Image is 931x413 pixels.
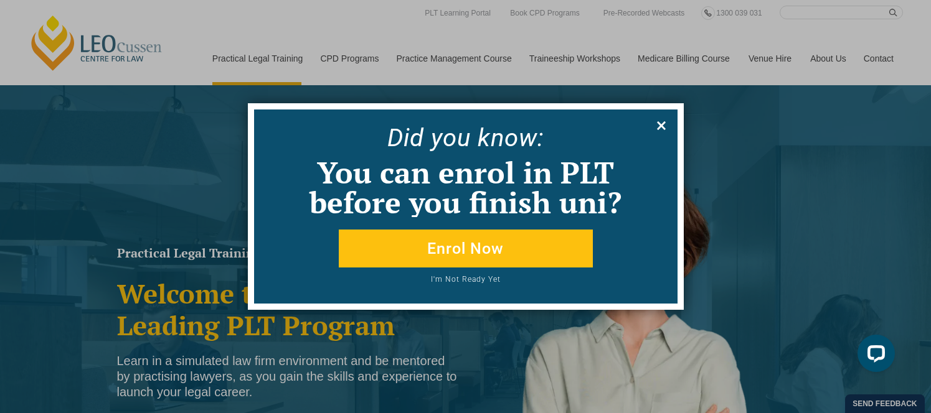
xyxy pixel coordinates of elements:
[310,152,621,222] span: You can enrol in PLT before you finish uni?
[848,330,900,382] iframe: LiveChat chat widget
[387,123,457,152] span: Did yo
[457,123,544,152] span: u know:
[651,116,671,136] button: Close
[296,276,635,291] button: I'm Not Ready Yet
[339,230,593,267] button: Enrol Now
